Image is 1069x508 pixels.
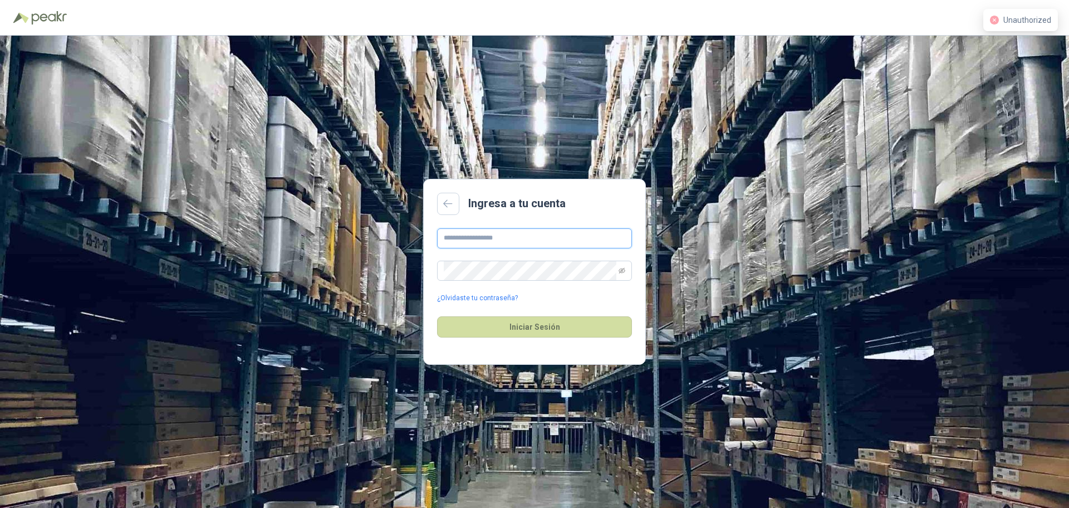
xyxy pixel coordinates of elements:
span: Unauthorized [1003,16,1051,25]
h2: Ingresa a tu cuenta [468,195,566,212]
span: close-circle [990,16,999,25]
button: Iniciar Sesión [437,316,632,338]
img: Peakr [31,11,67,25]
a: ¿Olvidaste tu contraseña? [437,293,518,304]
span: eye-invisible [619,267,625,274]
img: Logo [13,12,29,23]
